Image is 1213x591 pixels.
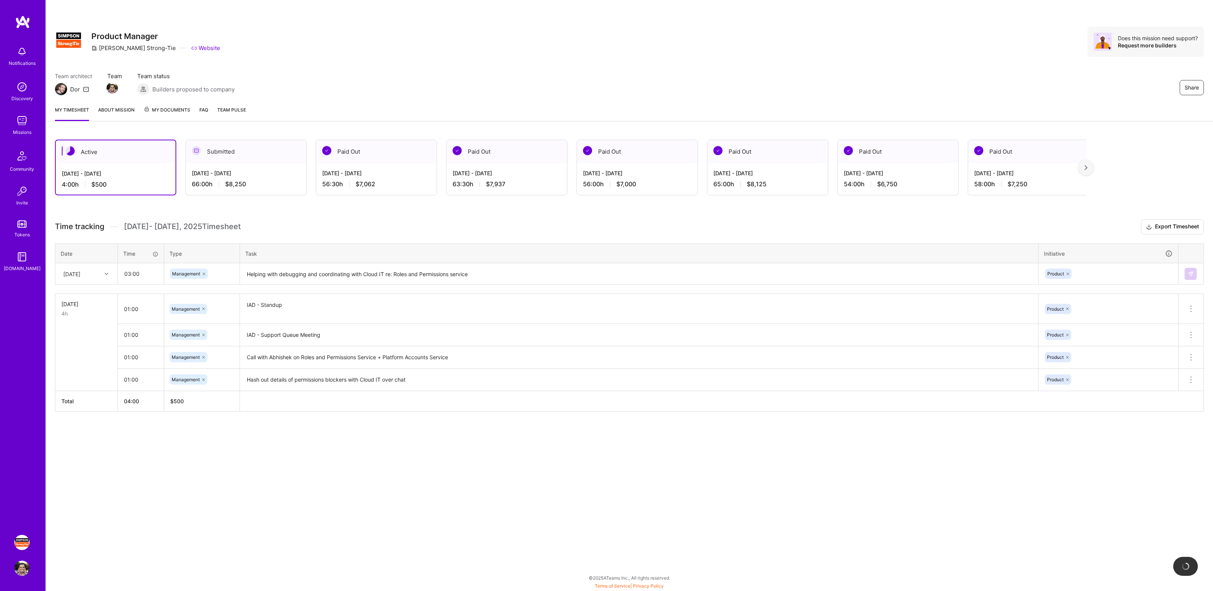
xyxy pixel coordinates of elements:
[1047,271,1064,277] span: Product
[70,85,80,93] div: Dor
[1094,33,1112,51] img: Avatar
[1146,223,1152,231] i: icon Download
[453,169,561,177] div: [DATE] - [DATE]
[13,561,31,576] a: User Avatar
[55,72,92,80] span: Team architect
[124,222,241,231] span: [DATE] - [DATE] , 2025 Timesheet
[844,169,952,177] div: [DATE] - [DATE]
[577,140,697,163] div: Paid Out
[1047,354,1064,360] span: Product
[974,169,1083,177] div: [DATE] - [DATE]
[199,106,208,121] a: FAQ
[118,299,164,319] input: HH:MM
[61,300,111,308] div: [DATE]
[583,180,691,188] div: 56:00 h
[322,180,431,188] div: 56:30 h
[225,180,246,188] span: $8,250
[91,45,97,51] i: icon CompanyGray
[137,72,235,80] span: Team status
[453,180,561,188] div: 63:30 h
[241,264,1037,284] textarea: Helping with debugging and coordinating with Cloud IT re: Roles and Permissions service
[137,83,149,95] img: Builders proposed to company
[14,113,30,128] img: teamwork
[1008,180,1027,188] span: $7,250
[1182,563,1189,570] img: loading
[172,354,200,360] span: Management
[13,147,31,165] img: Community
[1047,306,1064,312] span: Product
[1141,219,1204,234] button: Export Timesheet
[241,369,1037,390] textarea: Hash out details of permissions blockers with Cloud IT over chat
[118,369,164,390] input: HH:MM
[91,181,107,189] span: $500
[633,583,664,589] a: Privacy Policy
[1185,84,1199,91] span: Share
[13,128,31,136] div: Missions
[55,106,89,121] a: My timesheet
[1180,80,1204,95] button: Share
[191,44,220,52] a: Website
[974,146,983,155] img: Paid Out
[62,170,169,178] div: [DATE] - [DATE]
[583,146,592,155] img: Paid Out
[83,86,89,92] i: icon Mail
[98,106,135,121] a: About Mission
[192,146,201,155] img: Submitted
[14,79,30,94] img: discovery
[713,146,722,155] img: Paid Out
[170,398,184,404] span: $ 500
[118,347,164,367] input: HH:MM
[838,140,958,163] div: Paid Out
[123,250,158,258] div: Time
[844,146,853,155] img: Paid Out
[55,83,67,95] img: Team Architect
[164,244,240,263] th: Type
[14,249,30,264] img: guide book
[217,107,246,113] span: Team Pulse
[322,146,331,155] img: Paid Out
[447,140,567,163] div: Paid Out
[1118,42,1198,49] div: Request more builders
[105,272,108,276] i: icon Chevron
[45,568,1213,587] div: © 2025 ATeams Inc., All rights reserved.
[14,44,30,59] img: bell
[713,169,822,177] div: [DATE] - [DATE]
[15,15,30,29] img: logo
[747,180,766,188] span: $8,125
[16,199,28,207] div: Invite
[55,222,104,231] span: Time tracking
[118,264,163,284] input: HH:MM
[1118,35,1198,42] div: Does this mission need support?
[4,264,41,272] div: [DOMAIN_NAME]
[240,244,1039,263] th: Task
[14,184,30,199] img: Invite
[453,146,462,155] img: Paid Out
[172,377,200,382] span: Management
[107,82,117,94] a: Team Member Avatar
[62,181,169,189] div: 4:00 h
[616,180,636,188] span: $7,000
[595,583,630,589] a: Terms of Service
[241,295,1037,323] textarea: IAD - Standup
[144,106,190,114] span: My Documents
[13,535,31,550] a: Simpson Strong-Tie: Product Manager
[55,27,82,54] img: Company Logo
[322,169,431,177] div: [DATE] - [DATE]
[1047,377,1064,382] span: Product
[192,180,300,188] div: 66:00 h
[1044,249,1173,258] div: Initiative
[10,165,34,173] div: Community
[192,169,300,177] div: [DATE] - [DATE]
[241,325,1037,346] textarea: IAD - Support Queue Meeting
[1047,332,1064,338] span: Product
[713,180,822,188] div: 65:00 h
[595,583,664,589] span: |
[217,106,246,121] a: Team Pulse
[1188,271,1194,277] img: Submit
[1185,268,1197,280] div: null
[486,180,505,188] span: $7,937
[118,325,164,345] input: HH:MM
[186,140,306,163] div: Submitted
[14,535,30,550] img: Simpson Strong-Tie: Product Manager
[14,561,30,576] img: User Avatar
